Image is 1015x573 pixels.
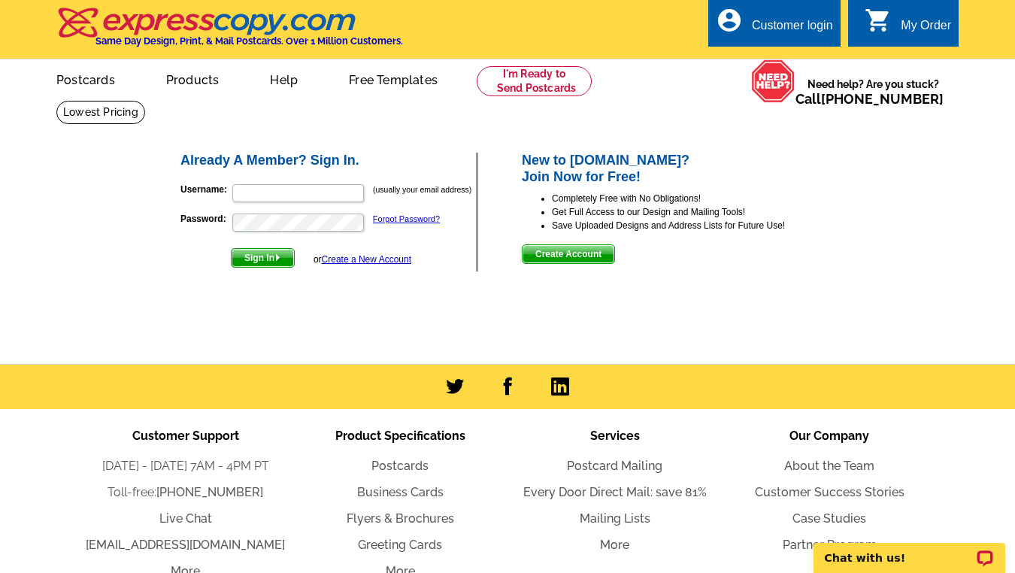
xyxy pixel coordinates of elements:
a: Every Door Direct Mail: save 81% [523,485,707,499]
iframe: LiveChat chat widget [804,526,1015,573]
li: Save Uploaded Designs and Address Lists for Future Use! [552,219,837,232]
div: or [314,253,411,266]
a: Customer Success Stories [755,485,904,499]
a: Greeting Cards [358,538,442,552]
a: account_circle Customer login [716,17,833,35]
h2: New to [DOMAIN_NAME]? Join Now for Free! [522,153,837,185]
div: My Order [901,19,951,40]
a: [PHONE_NUMBER] [156,485,263,499]
span: Create Account [523,245,614,263]
span: Customer Support [132,429,239,443]
a: Postcards [32,61,139,96]
h4: Same Day Design, Print, & Mail Postcards. Over 1 Million Customers. [95,35,403,47]
img: button-next-arrow-white.png [274,254,281,261]
label: Username: [180,183,231,196]
a: shopping_cart My Order [865,17,951,35]
a: Help [246,61,322,96]
li: Get Full Access to our Design and Mailing Tools! [552,205,837,219]
div: Customer login [752,19,833,40]
span: Sign In [232,249,294,267]
a: Partner Program [783,538,877,552]
li: [DATE] - [DATE] 7AM - 4PM PT [78,457,293,475]
li: Completely Free with No Obligations! [552,192,837,205]
h2: Already A Member? Sign In. [180,153,476,169]
span: Call [795,91,944,107]
span: Services [590,429,640,443]
span: Need help? Are you stuck? [795,77,951,107]
a: Products [142,61,244,96]
a: Case Studies [792,511,866,526]
label: Password: [180,212,231,226]
a: Forgot Password? [373,214,440,223]
img: help [751,59,795,103]
a: [PHONE_NUMBER] [821,91,944,107]
i: account_circle [716,7,743,34]
a: Same Day Design, Print, & Mail Postcards. Over 1 Million Customers. [56,18,403,47]
i: shopping_cart [865,7,892,34]
span: Our Company [789,429,869,443]
span: Product Specifications [335,429,465,443]
a: Business Cards [357,485,444,499]
small: (usually your email address) [373,185,471,194]
a: Free Templates [325,61,462,96]
button: Sign In [231,248,295,268]
a: [EMAIL_ADDRESS][DOMAIN_NAME] [86,538,285,552]
a: Create a New Account [322,254,411,265]
a: Postcards [371,459,429,473]
a: Mailing Lists [580,511,650,526]
button: Create Account [522,244,615,264]
a: Postcard Mailing [567,459,662,473]
a: Live Chat [159,511,212,526]
li: Toll-free: [78,484,293,502]
a: Flyers & Brochures [347,511,454,526]
a: About the Team [784,459,874,473]
a: More [600,538,629,552]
